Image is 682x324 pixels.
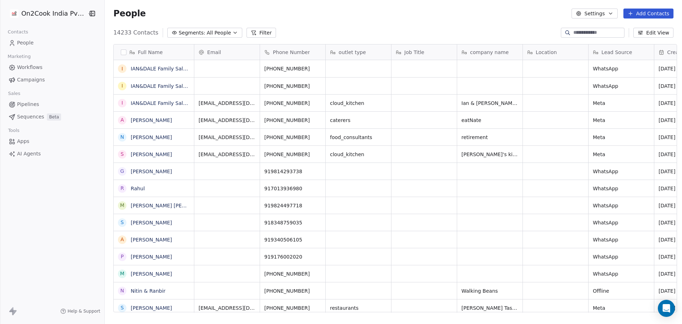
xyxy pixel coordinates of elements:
div: I [121,65,123,73]
span: Workflows [17,64,43,71]
span: Meta [593,151,650,158]
button: On2Cook India Pvt. Ltd. [9,7,83,20]
span: retirement [461,134,518,141]
span: Location [536,49,557,56]
span: WhatsApp [593,83,650,90]
img: on2cook%20logo-04%20copy.jpg [10,9,18,18]
span: People [113,8,146,19]
div: company name [457,44,523,60]
span: Sequences [17,113,44,121]
span: 919814293738 [264,168,321,175]
div: N [120,133,124,141]
span: Sales [5,88,23,99]
span: WhatsApp [593,202,650,209]
a: Help & Support [60,308,100,314]
span: Meta [593,100,650,107]
span: [PHONE_NUMBER] [264,134,321,141]
span: caterers [330,117,387,124]
span: restaurants [330,304,387,312]
span: [PHONE_NUMBER] [264,151,321,158]
div: S [121,150,124,158]
a: [PERSON_NAME] [131,220,172,225]
span: Meta [593,134,650,141]
span: [PERSON_NAME] Taste Of Home [461,304,518,312]
a: [PERSON_NAME] [131,117,172,123]
div: G [120,168,124,175]
a: SequencesBeta [6,111,99,123]
div: Job Title [391,44,457,60]
a: Apps [6,136,99,147]
span: WhatsApp [593,253,650,260]
span: 14233 Contacts [113,28,158,37]
a: [PERSON_NAME] [PERSON_NAME] [131,203,215,208]
span: Walking Beans [461,287,518,294]
span: Email [207,49,221,56]
a: IAN&DALE Family Salon Aluva [131,66,205,71]
span: 919176002020 [264,253,321,260]
span: People [17,39,34,47]
span: [EMAIL_ADDRESS][DOMAIN_NAME] [199,117,255,124]
span: Campaigns [17,76,45,84]
a: [PERSON_NAME] [131,237,172,243]
div: N [120,287,124,294]
button: Edit View [633,28,673,38]
div: M [120,202,124,209]
span: Ian & [PERSON_NAME] Family Salon and Spa -ID [461,100,518,107]
div: Lead Source [589,44,654,60]
span: [PERSON_NAME]'s kitchen [461,151,518,158]
div: I [121,99,123,107]
span: WhatsApp [593,219,650,226]
span: [EMAIL_ADDRESS][DOMAIN_NAME] [199,100,255,107]
span: Tools [5,125,22,136]
span: [PHONE_NUMBER] [264,65,321,72]
span: company name [470,49,509,56]
a: Workflows [6,62,99,73]
span: outlet type [339,49,366,56]
a: IAN&DALE Family Salon Aluva [131,83,205,89]
span: WhatsApp [593,270,650,277]
span: Phone Number [273,49,310,56]
div: I [121,82,123,90]
a: Pipelines [6,99,99,110]
div: R [120,185,124,192]
div: M [120,270,124,277]
span: 917013936980 [264,185,321,192]
a: People [6,37,99,49]
span: Full Name [138,49,163,56]
a: [PERSON_NAME] [131,271,172,277]
span: food_consultants [330,134,387,141]
div: grid [114,60,194,313]
span: Offline [593,287,650,294]
a: [PERSON_NAME] [131,134,172,140]
a: [PERSON_NAME] [131,169,172,174]
span: 919340506105 [264,236,321,243]
span: Contacts [5,27,31,37]
div: A [121,236,124,243]
a: [PERSON_NAME] [131,152,172,157]
button: Add Contacts [623,9,673,18]
span: cloud_kitchen [330,151,387,158]
span: WhatsApp [593,65,650,72]
span: [EMAIL_ADDRESS][DOMAIN_NAME] [199,304,255,312]
span: Job Title [404,49,424,56]
div: S [121,304,124,312]
a: [PERSON_NAME] [131,254,172,260]
a: Rahul [131,186,145,191]
span: eatNate [461,117,518,124]
span: Lead Source [601,49,632,56]
a: [PERSON_NAME] [131,305,172,311]
span: [EMAIL_ADDRESS][DOMAIN_NAME] [199,134,255,141]
span: [PHONE_NUMBER] [264,287,321,294]
span: [PHONE_NUMBER] [264,100,321,107]
span: cloud_kitchen [330,100,387,107]
span: Beta [47,113,61,121]
span: Meta [593,117,650,124]
div: Open Intercom Messenger [658,300,675,317]
span: WhatsApp [593,236,650,243]
a: Nitin & Ranbir [131,288,166,294]
div: Email [194,44,260,60]
span: WhatsApp [593,168,650,175]
span: [PHONE_NUMBER] [264,117,321,124]
span: 918348759035 [264,219,321,226]
span: [PHONE_NUMBER] [264,83,321,90]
